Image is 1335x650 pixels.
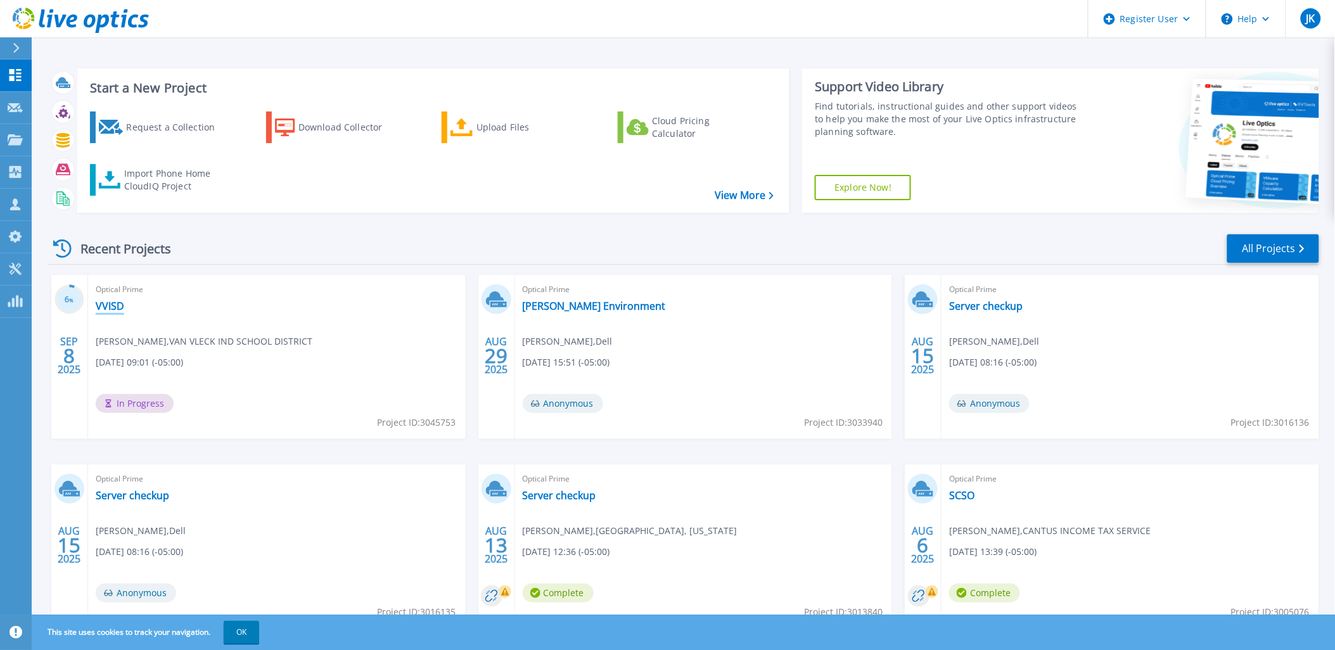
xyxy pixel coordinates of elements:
[949,283,1312,296] span: Optical Prime
[715,189,774,201] a: View More
[618,112,759,143] a: Cloud Pricing Calculator
[815,175,911,200] a: Explore Now!
[523,300,666,312] a: [PERSON_NAME] Environment
[1306,13,1315,23] span: JK
[485,350,508,361] span: 29
[90,112,231,143] a: Request a Collection
[949,335,1039,348] span: [PERSON_NAME] , Dell
[523,524,738,538] span: [PERSON_NAME] , [GEOGRAPHIC_DATA], [US_STATE]
[523,545,610,559] span: [DATE] 12:36 (-05:00)
[57,333,81,379] div: SEP 2025
[804,416,883,430] span: Project ID: 3033940
[815,100,1080,138] div: Find tutorials, instructional guides and other support videos to help you make the most of your L...
[911,333,935,379] div: AUG 2025
[949,524,1151,538] span: [PERSON_NAME] , CANTUS INCOME TAX SERVICE
[523,489,596,502] a: Server checkup
[911,522,935,568] div: AUG 2025
[949,472,1312,486] span: Optical Prime
[652,115,753,140] div: Cloud Pricing Calculator
[442,112,583,143] a: Upload Files
[523,472,885,486] span: Optical Prime
[69,296,73,303] span: %
[912,350,935,361] span: 15
[484,522,508,568] div: AUG 2025
[96,335,312,348] span: [PERSON_NAME] , VAN VLECK IND SCHOOL DISTRICT
[523,283,885,296] span: Optical Prime
[1231,605,1310,619] span: Project ID: 3005076
[54,293,84,307] h3: 6
[224,621,259,644] button: OK
[124,167,223,193] div: Import Phone Home CloudIQ Project
[96,394,174,413] span: In Progress
[484,333,508,379] div: AUG 2025
[476,115,578,140] div: Upload Files
[815,79,1080,95] div: Support Video Library
[804,605,883,619] span: Project ID: 3013840
[523,394,603,413] span: Anonymous
[96,583,176,602] span: Anonymous
[949,545,1037,559] span: [DATE] 13:39 (-05:00)
[378,605,456,619] span: Project ID: 3016135
[63,350,75,361] span: 8
[96,545,183,559] span: [DATE] 08:16 (-05:00)
[96,283,458,296] span: Optical Prime
[523,335,613,348] span: [PERSON_NAME] , Dell
[523,355,610,369] span: [DATE] 15:51 (-05:00)
[126,115,227,140] div: Request a Collection
[917,540,929,551] span: 6
[266,112,407,143] a: Download Collector
[1231,416,1310,430] span: Project ID: 3016136
[49,233,188,264] div: Recent Projects
[949,394,1030,413] span: Anonymous
[523,583,594,602] span: Complete
[949,300,1023,312] a: Server checkup
[96,489,169,502] a: Server checkup
[96,355,183,369] span: [DATE] 09:01 (-05:00)
[96,524,186,538] span: [PERSON_NAME] , Dell
[949,583,1020,602] span: Complete
[949,489,974,502] a: SCSO
[378,416,456,430] span: Project ID: 3045753
[96,300,124,312] a: VVISD
[1227,234,1319,263] a: All Projects
[58,540,80,551] span: 15
[96,472,458,486] span: Optical Prime
[90,81,774,95] h3: Start a New Project
[57,522,81,568] div: AUG 2025
[949,355,1037,369] span: [DATE] 08:16 (-05:00)
[35,621,259,644] span: This site uses cookies to track your navigation.
[298,115,400,140] div: Download Collector
[485,540,508,551] span: 13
